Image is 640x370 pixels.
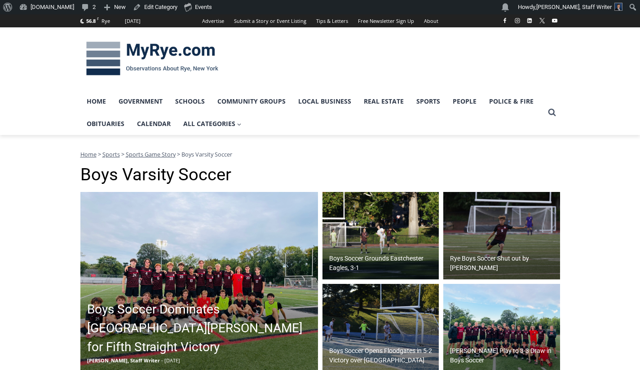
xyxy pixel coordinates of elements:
[358,90,410,113] a: Real Estate
[512,15,523,26] a: Instagram
[169,90,211,113] a: Schools
[614,3,622,11] img: Charlie Morris headshot PROFESSIONAL HEADSHOT
[177,113,248,135] a: All Categories
[524,15,535,26] a: Linkedin
[112,90,169,113] a: Government
[483,90,540,113] a: Police & Fire
[329,254,437,273] h2: Boys Soccer Grounds Eastchester Eagles, 3-1
[443,192,560,280] a: Rye Boys Soccer Shut out by [PERSON_NAME]
[126,150,176,158] a: Sports Game Story
[80,90,544,135] nav: Primary Navigation
[164,357,180,364] span: [DATE]
[536,4,612,10] span: [PERSON_NAME], Staff Writer
[197,14,443,27] nav: Secondary Navigation
[102,150,120,158] a: Sports
[197,14,229,27] a: Advertise
[549,15,560,26] a: YouTube
[87,357,160,364] span: [PERSON_NAME], Staff Writer
[80,35,224,82] img: MyRye.com
[446,90,483,113] a: People
[537,15,547,26] a: X
[80,165,560,185] h1: Boys Varsity Soccer
[322,192,439,280] img: (PHOTO: Rye Boys Soccer's Shun Nagata (#17) goes for a header in his team's 3-1 win over Eastches...
[161,357,163,364] span: -
[353,14,419,27] a: Free Newsletter Sign Up
[450,346,558,365] h2: [PERSON_NAME] Play to 3-3 Draw in Boys Soccer
[544,104,560,121] button: View Search Form
[80,150,97,158] a: Home
[229,14,311,27] a: Submit a Story or Event Listing
[443,192,560,280] img: (PHOTO: Rye Boys Soccer's Silas Kavanagh in his team's 3-0 loss to Byram Hills on Septmber 10, 20...
[87,300,316,357] h2: Boys Soccer Dominates [GEOGRAPHIC_DATA][PERSON_NAME] for Fifth Straight Victory
[98,150,101,158] span: >
[97,16,99,21] span: F
[410,90,446,113] a: Sports
[86,17,96,24] span: 56.8
[131,113,177,135] a: Calendar
[211,90,292,113] a: Community Groups
[121,150,124,158] span: >
[183,119,242,129] span: All Categories
[499,15,510,26] a: Facebook
[292,90,358,113] a: Local Business
[419,14,443,27] a: About
[80,113,131,135] a: Obituaries
[102,17,110,25] div: Rye
[177,150,180,158] span: >
[311,14,353,27] a: Tips & Letters
[125,17,141,25] div: [DATE]
[80,150,560,159] nav: Breadcrumbs
[181,150,232,158] span: Boys Varsity Soccer
[322,192,439,280] a: Boys Soccer Grounds Eastchester Eagles, 3-1
[329,346,437,365] h2: Boys Soccer Opens Floodgates in 5-2 Victory over [GEOGRAPHIC_DATA]
[450,254,558,273] h2: Rye Boys Soccer Shut out by [PERSON_NAME]
[80,90,112,113] a: Home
